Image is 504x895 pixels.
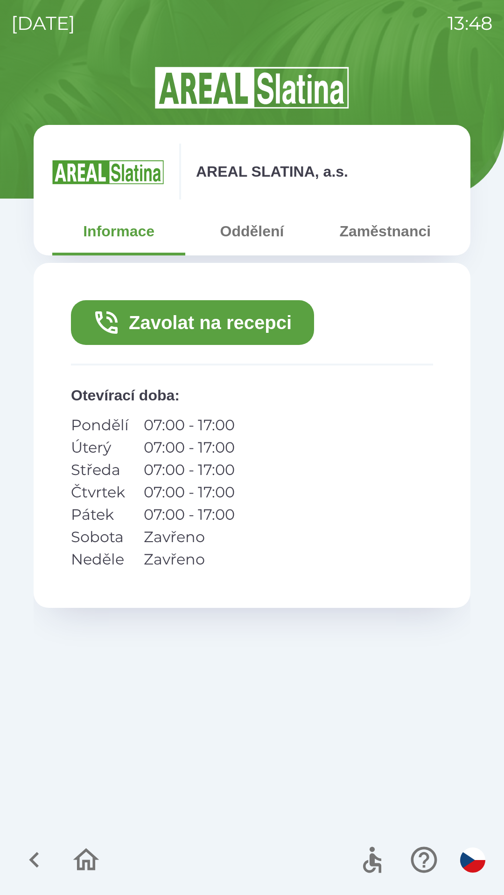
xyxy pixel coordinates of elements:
[71,300,314,345] button: Zavolat na recepci
[71,481,129,503] p: Čtvrtek
[144,436,235,459] p: 07:00 - 17:00
[71,548,129,571] p: Neděle
[144,414,235,436] p: 07:00 - 17:00
[185,214,318,248] button: Oddělení
[71,436,129,459] p: Úterý
[71,459,129,481] p: Středa
[319,214,452,248] button: Zaměstnanci
[448,9,493,37] p: 13:48
[144,548,235,571] p: Zavřeno
[144,503,235,526] p: 07:00 - 17:00
[144,481,235,503] p: 07:00 - 17:00
[144,459,235,481] p: 07:00 - 17:00
[34,65,470,110] img: Logo
[71,526,129,548] p: Sobota
[71,414,129,436] p: Pondělí
[144,526,235,548] p: Zavřeno
[52,144,164,200] img: aad3f322-fb90-43a2-be23-5ead3ef36ce5.png
[460,847,485,873] img: cs flag
[11,9,75,37] p: [DATE]
[71,503,129,526] p: Pátek
[196,160,348,183] p: AREAL SLATINA, a.s.
[71,384,433,406] p: Otevírací doba :
[52,214,185,248] button: Informace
